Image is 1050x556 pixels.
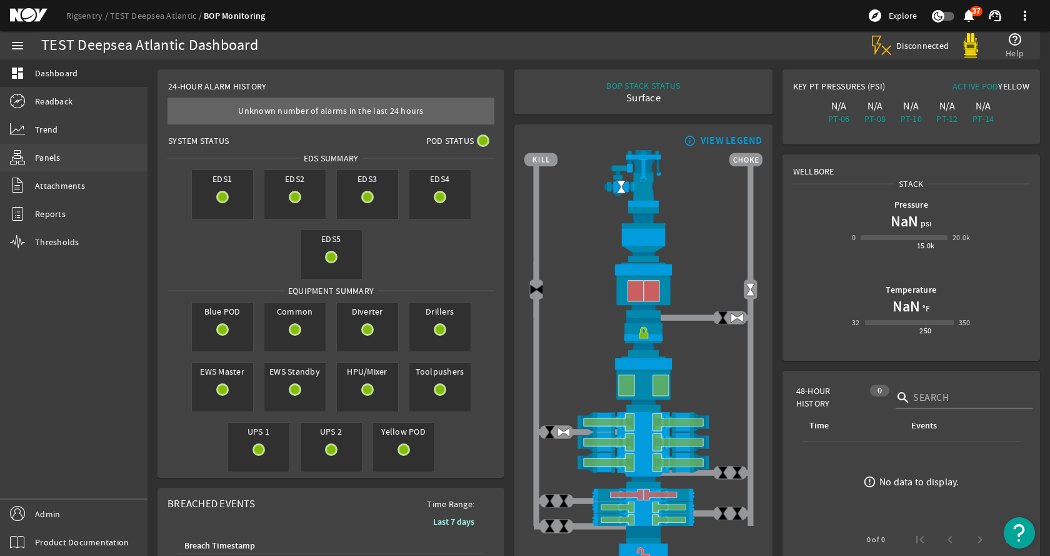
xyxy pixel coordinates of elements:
input: Search [913,390,1022,405]
span: °F [920,302,931,315]
img: ValveClose.png [716,465,730,480]
b: Pressure [894,199,928,211]
span: Blue POD [192,303,253,320]
span: EWS Standby [264,363,326,380]
img: ShearRamOpen.png [524,412,762,432]
img: RiserConnectorLock.png [524,318,762,357]
img: ValveClose.png [542,425,557,440]
h1: NaN [892,296,920,316]
span: psi [918,217,932,230]
div: N/A [967,100,999,113]
span: Yellow POD [373,423,434,440]
div: 15.0k [917,240,935,252]
span: EDS5 [301,230,362,248]
div: VIEW LEGEND [701,134,762,147]
div: PT-08 [859,113,891,125]
span: Disconnected [896,40,949,51]
div: PT-10 [896,113,927,125]
span: Unknown number of alarms in the last 24 hours [238,105,423,116]
span: EWS Master [192,363,253,380]
span: 48-Hour History [796,385,864,410]
div: N/A [823,100,854,113]
span: System Status [168,134,229,147]
span: EDS3 [337,170,398,188]
span: Breached Events [167,497,255,510]
span: UPS 2 [301,423,362,440]
span: Equipment Summary [284,285,378,297]
span: Product Documentation [35,536,129,548]
button: more_vert [1010,1,1040,31]
div: 32 [852,316,860,329]
img: ValveClose.png [542,494,557,508]
img: ValveClose.png [557,494,571,508]
mat-icon: help_outline [1007,32,1022,47]
div: 350 [959,316,971,329]
img: ValveClose.png [716,507,730,521]
mat-icon: dashboard [10,66,25,81]
div: Surface [606,92,680,104]
div: PT-12 [932,113,963,125]
b: Last 7 days [433,516,474,528]
span: EDS SUMMARY [299,152,363,164]
div: 0 of 0 [867,533,885,546]
i: search [896,390,911,405]
img: ValveOpen.png [730,310,744,325]
span: Drillers [409,303,471,320]
span: Time Range: [417,498,484,510]
img: RiserAdapter.png [524,150,762,207]
div: No data to display. [879,476,959,488]
span: Stack [894,178,927,190]
div: Time [807,419,894,433]
a: BOP Monitoring [204,10,266,22]
span: Reports [35,208,66,220]
div: Time [809,419,829,433]
span: EDS2 [264,170,326,188]
div: 250 [919,325,931,337]
a: TEST Deepsea Atlantic [110,10,204,21]
span: EDS1 [192,170,253,188]
img: PipeRamOpen.png [524,501,762,513]
h1: NaN [891,211,918,231]
span: Yellow [998,81,1029,92]
img: Yellowpod.svg [958,33,983,58]
mat-icon: explore [867,8,882,23]
mat-icon: menu [10,38,25,53]
div: 0 [852,231,856,244]
span: Admin [35,508,60,520]
div: PT-06 [823,113,854,125]
mat-icon: info_outline [681,136,696,146]
div: Breach Timestamp [184,539,255,553]
span: Diverter [337,303,398,320]
img: Valve2Close.png [529,283,544,297]
img: PipeRamClose.png [524,488,762,501]
img: ValveClose.png [730,465,744,480]
b: Temperature [886,284,936,296]
img: FlexJoint.png [524,207,762,263]
div: Key PT Pressures (PSI) [793,80,911,98]
button: 37 [962,9,975,23]
img: ValveClose.png [557,519,571,533]
div: BOP STACK STATUS [606,79,680,92]
img: Valve2Open.png [614,179,629,194]
span: Thresholds [35,236,79,248]
div: Events [909,419,1010,433]
div: Wellbore [783,155,1039,178]
mat-icon: notifications [961,8,976,23]
span: EDS4 [409,170,471,188]
button: Last 7 days [423,510,484,533]
button: Explore [862,6,922,26]
span: Panels [35,151,61,164]
span: UPS 1 [228,423,289,440]
span: Toolpushers [409,363,471,380]
div: TEST Deepsea Atlantic Dashboard [41,39,258,52]
img: ValveClose.png [716,310,730,325]
img: Valve2Open.png [743,283,757,297]
img: LowerAnnularOpen.png [524,356,762,412]
div: 0 [870,385,889,397]
span: Active Pod [952,81,999,92]
button: Open Resource Center [1004,517,1035,548]
span: Pod Status [426,134,474,147]
img: ValveClose.png [730,507,744,521]
div: Events [911,419,937,433]
img: LowerAnnularClose.png [524,262,762,317]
